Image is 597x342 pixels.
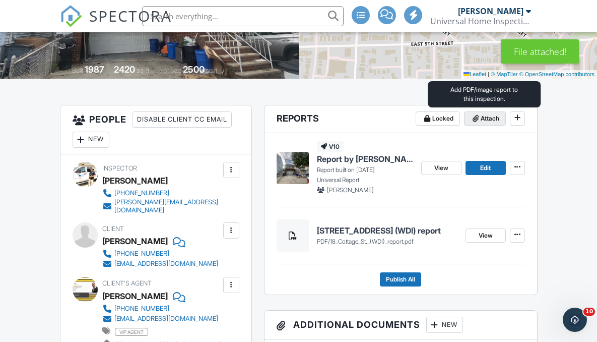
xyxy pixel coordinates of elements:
[89,5,172,26] span: SPECTORA
[102,173,168,188] div: [PERSON_NAME]
[563,308,587,332] iframe: Intercom live chat
[463,71,486,77] a: Leaflet
[60,14,172,35] a: SPECTORA
[72,67,83,74] span: Built
[458,6,523,16] div: [PERSON_NAME]
[114,189,169,197] div: [PHONE_NUMBER]
[114,64,135,75] div: 2420
[430,16,531,26] div: Universal Home Inspections
[183,64,205,75] div: 2500
[85,64,104,75] div: 1987
[102,314,218,324] a: [EMAIL_ADDRESS][DOMAIN_NAME]
[60,105,251,154] h3: People
[491,71,518,77] a: © MapTiler
[114,315,218,323] div: [EMAIL_ADDRESS][DOMAIN_NAME]
[160,67,181,74] span: Lot Size
[102,279,152,287] span: Client's Agent
[264,311,537,339] h3: Additional Documents
[102,164,137,172] span: Inspector
[114,198,221,214] div: [PERSON_NAME][EMAIL_ADDRESS][DOMAIN_NAME]
[102,249,218,259] a: [PHONE_NUMBER]
[73,132,109,148] div: New
[142,6,344,26] input: Search everything...
[114,260,218,268] div: [EMAIL_ADDRESS][DOMAIN_NAME]
[519,71,594,77] a: © OpenStreetMap contributors
[60,5,82,27] img: The Best Home Inspection Software - Spectora
[426,317,463,333] div: New
[102,198,221,214] a: [PERSON_NAME][EMAIL_ADDRESS][DOMAIN_NAME]
[501,39,579,64] div: File attached!
[137,67,151,74] span: sq. ft.
[114,305,169,313] div: [PHONE_NUMBER]
[102,259,218,269] a: [EMAIL_ADDRESS][DOMAIN_NAME]
[115,328,148,336] span: vip agent
[102,304,218,314] a: [PHONE_NUMBER]
[132,111,232,128] div: Disable Client CC Email
[102,234,168,249] div: [PERSON_NAME]
[102,289,168,304] a: [PERSON_NAME]
[583,308,595,316] span: 10
[102,188,221,198] a: [PHONE_NUMBER]
[114,250,169,258] div: [PHONE_NUMBER]
[102,225,124,233] span: Client
[206,67,219,74] span: sq.ft.
[488,71,489,77] span: |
